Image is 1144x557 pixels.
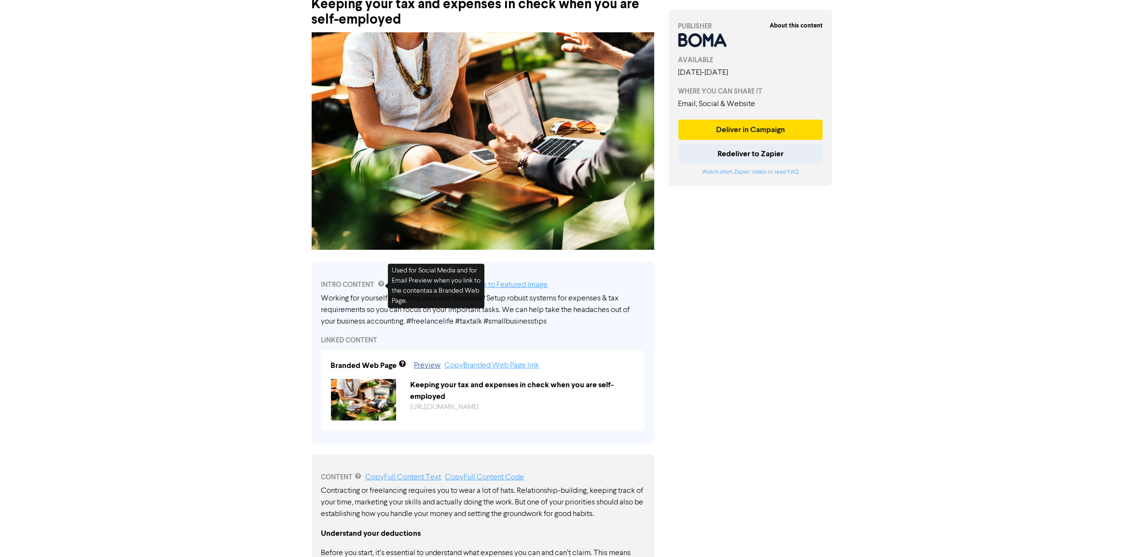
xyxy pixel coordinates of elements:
a: Copy Full Content Code [445,474,524,481]
a: read FAQ [774,169,799,175]
a: Copy Branded Web Page link [445,362,539,369]
div: WHERE YOU CAN SHARE IT [678,86,823,96]
div: LINKED CONTENT [321,335,645,345]
div: https://public2.bomamarketing.com/cp/2EPhGVXftiosyK6k6ES8W2?sa=rplGCVFX [403,402,642,412]
div: Used for Social Media and for Email Preview when you link to the content as a Branded Web Page . [388,264,484,308]
a: [URL][DOMAIN_NAME] [411,404,479,410]
div: Working for yourself or running your own business? Setup robust systems for expenses & tax requir... [321,293,645,327]
div: PUBLISHER [678,21,823,31]
div: Email, Social & Website [678,98,823,110]
strong: Understand your deductions [321,529,421,538]
div: CONTENT [321,472,645,483]
button: Deliver in Campaign [678,120,823,140]
a: Copy Full Content Text [366,474,441,481]
a: Preview [414,362,441,369]
div: or [678,168,823,177]
div: Keeping your tax and expenses in check when you are self-employed [403,379,642,402]
iframe: Chat Widget [1096,511,1144,557]
p: Contracting or freelancing requires you to wear a lot of hats. Relationship-building, keeping tra... [321,485,645,520]
a: Watch short Zapier video [702,169,766,175]
a: Copy Link to Featured Image [455,281,548,289]
div: INTRO CONTENT [321,279,645,291]
div: Branded Web Page [331,360,397,371]
strong: About this content [770,22,823,29]
button: Redeliver to Zapier [678,144,823,164]
div: AVAILABLE [678,55,823,65]
div: [DATE] - [DATE] [678,67,823,79]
